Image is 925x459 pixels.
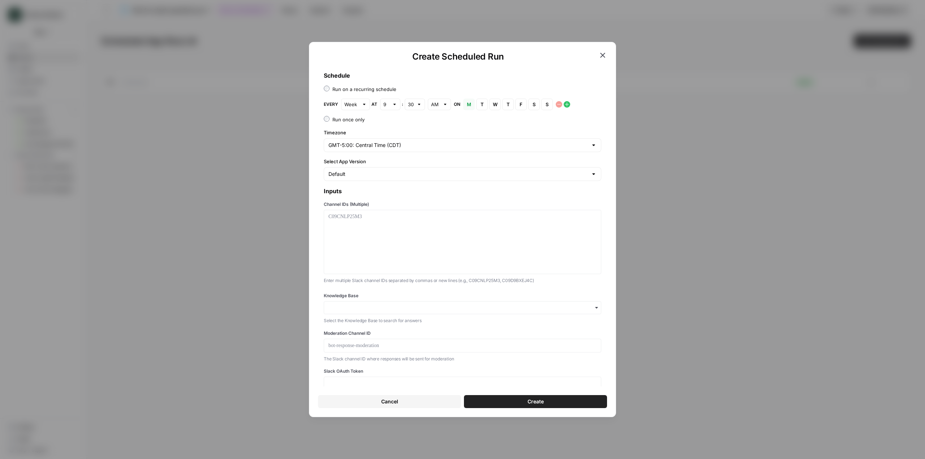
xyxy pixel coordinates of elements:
button: Create [464,395,607,408]
span: at [371,101,377,108]
input: Week [344,101,359,108]
span: F [519,101,523,108]
label: Channel IDs (Multiple) [324,201,601,208]
input: Run on a recurring schedule [324,86,330,91]
input: GMT-5:00: Central Time (CDT) [328,142,588,149]
button: F [515,99,527,110]
div: Run on a recurring schedule [332,86,396,93]
span: on [454,101,460,108]
button: M [463,99,475,110]
button: S [528,99,540,110]
button: Cancel [318,395,461,408]
button: T [502,99,514,110]
label: Timezone [324,129,601,136]
div: Run once only [332,116,365,123]
span: S [532,101,536,108]
label: Knowledge Base [324,293,601,299]
span: : [402,101,403,108]
input: Run once only [324,116,330,122]
span: T [506,101,510,108]
span: S [545,101,549,108]
button: S [541,99,553,110]
h1: Create Scheduled Run [318,51,598,62]
button: T [476,99,488,110]
span: T [480,101,484,108]
p: The Slack channel ID where responses will be sent for moderation [324,355,601,363]
p: Enter multiple Slack channel IDs separated by commas or new lines (e.g., C09CNLP25M3, C09D9BXEJ4C) [324,277,601,284]
span: W [493,101,497,108]
label: Slack OAuth Token [324,368,601,374]
label: Select App Version [324,158,601,165]
span: M [467,101,471,108]
input: 30 [408,101,414,108]
b: Inputs [324,187,342,195]
b: Schedule [324,72,350,79]
label: Moderation Channel ID [324,330,601,337]
span: Every [324,101,338,108]
input: Default [328,170,588,178]
span: Cancel [381,398,398,405]
p: Select the Knowledge Base to search for answers [324,317,601,324]
input: 9 [383,101,389,108]
input: AM [431,101,440,108]
span: Create [528,398,544,405]
button: W [489,99,501,110]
